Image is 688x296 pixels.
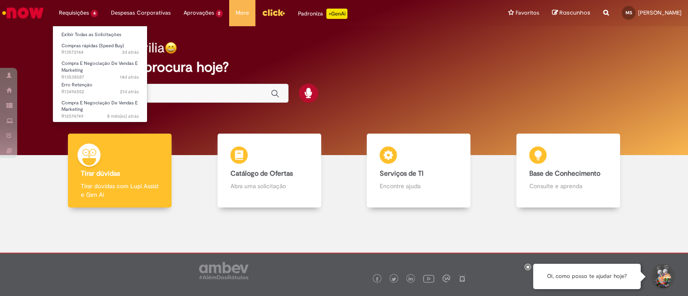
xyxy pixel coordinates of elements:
[626,10,632,15] span: MS
[1,4,45,21] img: ServiceNow
[53,41,147,57] a: Aberto R13572144 : Compras rápidas (Speed Buy)
[61,43,124,49] span: Compras rápidas (Speed Buy)
[81,169,120,178] b: Tirar dúvidas
[111,9,171,17] span: Despesas Corporativas
[61,49,139,56] span: R13572144
[81,182,159,199] p: Tirar dúvidas com Lupi Assist e Gen Ai
[230,182,308,190] p: Abra uma solicitação
[638,9,682,16] span: [PERSON_NAME]
[195,134,344,208] a: Catálogo de Ofertas Abra uma solicitação
[53,80,147,96] a: Aberto R13496552 : Erro Retenção
[380,169,424,178] b: Serviços de TI
[107,113,139,119] time: 27/01/2025 10:12:26
[458,275,466,282] img: logo_footer_naosei.png
[61,60,138,73] span: Compra E Negociação De Vendas E Marketing
[61,88,139,95] span: R13496552
[120,88,139,95] time: 08/09/2025 13:54:13
[375,277,379,281] img: logo_footer_facebook.png
[516,9,539,17] span: Favoritos
[199,262,249,279] img: logo_footer_ambev_rotulo_gray.png
[494,134,643,208] a: Base de Conhecimento Consulte e aprenda
[649,264,675,290] button: Iniciar Conversa de Suporte
[53,98,147,117] a: Aberto R12574749 : Compra E Negociação De Vendas E Marketing
[230,169,293,178] b: Catálogo de Ofertas
[380,182,458,190] p: Encontre ajuda
[529,182,607,190] p: Consulte e aprenda
[91,10,98,17] span: 4
[53,30,147,40] a: Exibir Todas as Solicitações
[559,9,590,17] span: Rascunhos
[122,49,139,55] time: 26/09/2025 17:59:54
[236,9,249,17] span: More
[216,10,223,17] span: 2
[184,9,214,17] span: Aprovações
[392,277,396,281] img: logo_footer_twitter.png
[262,6,285,19] img: click_logo_yellow_360x200.png
[120,74,139,80] span: 14d atrás
[165,42,177,54] img: happy-face.png
[423,273,434,284] img: logo_footer_youtube.png
[120,88,139,95] span: 21d atrás
[442,275,450,282] img: logo_footer_workplace.png
[45,134,195,208] a: Tirar dúvidas Tirar dúvidas com Lupi Assist e Gen Ai
[67,60,621,75] h2: O que você procura hoje?
[529,169,600,178] b: Base de Conhecimento
[122,49,139,55] span: 3d atrás
[59,9,89,17] span: Requisições
[344,134,494,208] a: Serviços de TI Encontre ajuda
[408,277,413,282] img: logo_footer_linkedin.png
[61,100,138,113] span: Compra E Negociação De Vendas E Marketing
[326,9,347,19] p: +GenAi
[298,9,347,19] div: Padroniza
[120,74,139,80] time: 16/09/2025 10:10:46
[552,9,590,17] a: Rascunhos
[61,113,139,120] span: R12574749
[53,59,147,77] a: Aberto R13538587 : Compra E Negociação De Vendas E Marketing
[61,82,92,88] span: Erro Retenção
[52,26,147,122] ul: Requisições
[107,113,139,119] span: 8 mês(es) atrás
[61,74,139,81] span: R13538587
[533,264,641,289] div: Oi, como posso te ajudar hoje?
